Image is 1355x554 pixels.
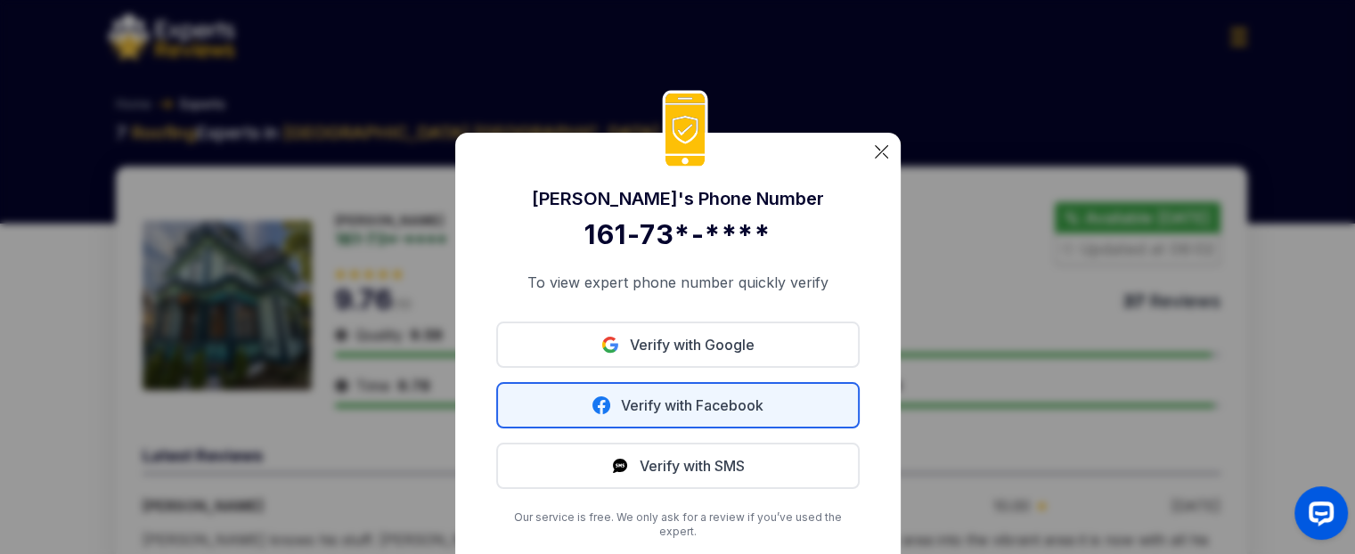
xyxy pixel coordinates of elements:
img: categoryImgae [875,145,888,159]
button: Verify with SMS [496,443,860,489]
p: To view expert phone number quickly verify [496,272,860,293]
p: Our service is free. We only ask for a review if you’ve used the expert. [496,510,860,539]
a: Verify with Facebook [496,382,860,428]
img: phoneIcon [662,90,708,169]
a: Verify with Google [496,322,860,368]
iframe: OpenWidget widget [1280,479,1355,554]
div: [PERSON_NAME] 's Phone Number [496,186,860,211]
